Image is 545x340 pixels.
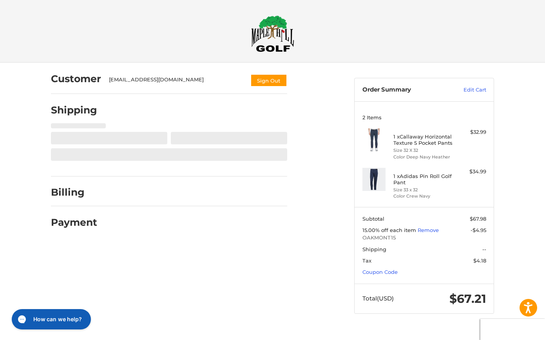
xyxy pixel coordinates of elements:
span: 15.00% off each item [362,227,418,233]
span: $4.18 [473,257,486,264]
a: Edit Cart [447,86,486,94]
span: Subtotal [362,216,384,222]
span: -- [482,246,486,252]
li: Color Deep Navy Heather [393,154,453,160]
div: [EMAIL_ADDRESS][DOMAIN_NAME] [109,76,243,87]
li: Color Crew Navy [393,193,453,200]
span: Total (USD) [362,295,394,302]
span: OAKMONT15 [362,234,486,242]
h2: Billing [51,186,97,198]
h2: Shipping [51,104,97,116]
div: $34.99 [455,168,486,176]
span: $67.21 [449,291,486,306]
span: Shipping [362,246,386,252]
h2: Payment [51,216,97,228]
li: Size 33 x 32 [393,187,453,193]
button: Sign Out [250,74,287,87]
img: Maple Hill Golf [251,15,294,52]
li: Size 32 X 32 [393,147,453,154]
a: Coupon Code [362,269,398,275]
iframe: Gorgias live chat messenger [8,306,93,332]
iframe: Google 고객 리뷰 [480,319,545,340]
a: Remove [418,227,439,233]
span: -$4.95 [471,227,486,233]
h3: 2 Items [362,114,486,121]
h4: 1 x Adidas Pin Roll Golf Pant [393,173,453,186]
h4: 1 x Callaway Horizontal Texture 5 Pocket Pants [393,133,453,146]
div: $32.99 [455,128,486,136]
span: Tax [362,257,371,264]
h3: Order Summary [362,86,447,94]
span: $67.98 [470,216,486,222]
h2: Customer [51,73,101,85]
